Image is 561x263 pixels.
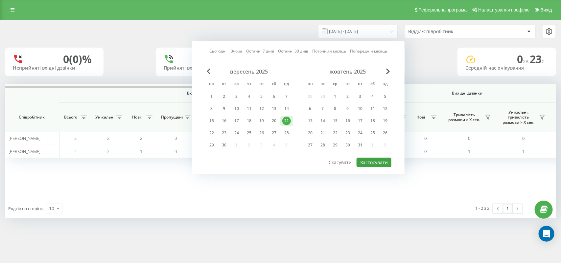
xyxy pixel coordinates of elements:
[503,204,513,213] a: 1
[316,128,329,138] div: вт 21 жовт 2025 р.
[478,7,529,12] span: Налаштування профілю
[11,115,53,120] span: Співробітник
[379,116,391,126] div: нд 19 жовт 2025 р.
[218,116,230,126] div: вт 16 вер 2025 р.
[243,116,255,126] div: чт 18 вер 2025 р.
[368,104,377,113] div: 11
[9,148,40,154] span: [PERSON_NAME]
[205,128,218,138] div: пн 22 вер 2025 р.
[356,92,364,101] div: 3
[218,92,230,101] div: вт 2 вер 2025 р.
[220,104,228,113] div: 9
[368,129,377,137] div: 25
[379,128,391,138] div: нд 26 жовт 2025 р.
[354,104,366,114] div: пт 10 жовт 2025 р.
[230,92,243,101] div: ср 3 вер 2025 р.
[220,92,228,101] div: 2
[325,158,356,167] button: Скасувати
[220,117,228,125] div: 16
[341,128,354,138] div: чт 23 жовт 2025 р.
[341,116,354,126] div: чт 16 жовт 2025 р.
[445,112,483,122] span: Тривалість розмови > Х сек.
[306,141,315,149] div: 27
[205,92,218,101] div: пн 1 вер 2025 р.
[318,141,327,149] div: 28
[230,116,243,126] div: ср 17 вер 2025 р.
[255,92,268,101] div: пт 5 вер 2025 р.
[368,79,378,89] abbr: субота
[343,92,352,101] div: 2
[412,115,429,120] span: Нові
[343,117,352,125] div: 16
[356,117,364,125] div: 17
[282,104,291,113] div: 14
[107,148,110,154] span: 2
[164,65,246,71] div: Прийняті вхідні дзвінки
[330,79,340,89] abbr: середа
[368,117,377,125] div: 18
[465,65,548,71] div: Середній час очікування
[257,117,266,125] div: 19
[63,53,92,65] div: 0 (0)%
[468,135,470,141] span: 0
[329,116,341,126] div: ср 15 жовт 2025 р.
[517,52,530,66] span: 0
[386,68,390,74] span: Next Month
[230,128,243,138] div: ср 24 вер 2025 р.
[280,104,293,114] div: нд 14 вер 2025 р.
[316,116,329,126] div: вт 14 жовт 2025 р.
[232,79,242,89] abbr: середа
[245,92,253,101] div: 4
[218,140,230,150] div: вт 30 вер 2025 р.
[140,135,143,141] span: 2
[379,104,391,114] div: нд 12 жовт 2025 р.
[175,135,177,141] span: 0
[318,129,327,137] div: 21
[62,115,79,120] span: Всього
[366,104,379,114] div: сб 11 жовт 2025 р.
[355,79,365,89] abbr: п’ятниця
[232,117,241,125] div: 17
[207,79,217,89] abbr: понеділок
[175,148,177,154] span: 0
[331,117,339,125] div: 15
[304,104,316,114] div: пн 6 жовт 2025 р.
[255,116,268,126] div: пт 19 вер 2025 р.
[306,117,315,125] div: 13
[408,29,487,34] div: Відділ/Співробітник
[207,68,211,74] span: Previous Month
[76,91,326,96] span: Вхідні дзвінки
[218,128,230,138] div: вт 23 вер 2025 р.
[343,104,352,113] div: 9
[282,117,291,125] div: 21
[354,140,366,150] div: пт 31 жовт 2025 р.
[257,129,266,137] div: 26
[318,79,328,89] abbr: вівторок
[161,115,183,120] span: Пропущені
[522,148,525,154] span: 1
[245,117,253,125] div: 18
[539,226,554,242] div: Open Intercom Messenger
[356,129,364,137] div: 24
[331,129,339,137] div: 22
[207,92,216,101] div: 1
[49,205,54,212] div: 10
[278,48,309,55] a: Останні 30 днів
[205,116,218,126] div: пн 15 вер 2025 р.
[282,79,292,89] abbr: неділя
[207,141,216,149] div: 29
[331,141,339,149] div: 29
[140,148,143,154] span: 1
[207,129,216,137] div: 22
[230,104,243,114] div: ср 10 вер 2025 р.
[343,129,352,137] div: 23
[500,110,537,125] span: Унікальні, тривалість розмови > Х сек.
[381,104,389,113] div: 12
[368,92,377,101] div: 4
[304,128,316,138] div: пн 20 жовт 2025 р.
[75,135,77,141] span: 2
[381,92,389,101] div: 5
[75,148,77,154] span: 2
[107,135,110,141] span: 2
[356,141,364,149] div: 31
